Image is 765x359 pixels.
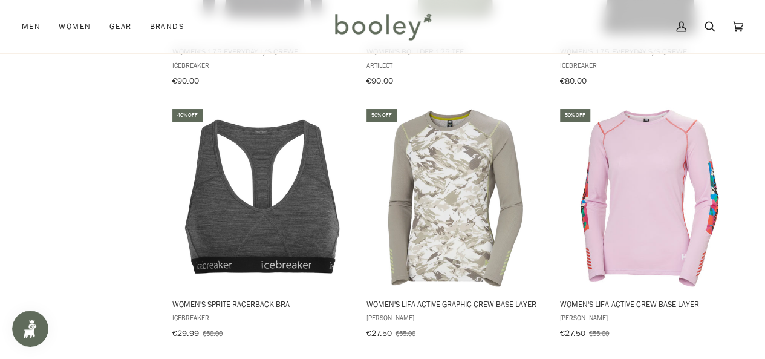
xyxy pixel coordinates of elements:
span: Women [59,21,91,33]
span: €50.00 [203,328,223,338]
div: 40% off [172,109,203,122]
span: Gear [109,21,132,33]
iframe: Button to open loyalty program pop-up [12,311,48,347]
div: 50% off [366,109,397,122]
span: €27.50 [366,327,392,338]
img: Icebreaker Women's Sprite Racerback Bra Gritstone Heather / Black - Booley Galway [171,107,353,289]
span: Icebreaker [172,312,351,322]
span: €80.00 [560,74,587,86]
div: 50% off [560,109,590,122]
span: [PERSON_NAME] [366,312,545,322]
span: €55.00 [396,328,415,338]
span: €90.00 [172,74,199,86]
span: Women's Sprite Racerback Bra [172,298,351,309]
a: Women's Sprite Racerback Bra [171,107,353,342]
span: €29.99 [172,327,199,338]
span: [PERSON_NAME] [560,312,738,322]
span: Icebreaker [560,59,738,70]
a: Women's Lifa Active Crew Base Layer [558,107,740,342]
span: Women's Lifa Active Crew Base Layer [560,298,738,309]
img: Helly Hansen Women's Lifa Active Crew Base Layer Cherry Blossom - Booley Galway [559,107,740,289]
span: Women's Lifa Active Graphic Crew Base Layer [366,298,545,309]
img: Helly Hansen Women's Lifa Active Crew Base Layer Terrazzo Mountain Camo - Booley Galway [365,107,546,289]
span: Brands [149,21,184,33]
span: Artilect [366,59,545,70]
span: €55.00 [589,328,609,338]
span: Icebreaker [172,59,351,70]
img: Booley [330,9,435,44]
span: €27.50 [560,327,585,338]
span: €90.00 [366,74,393,86]
a: Women's Lifa Active Graphic Crew Base Layer [365,107,547,342]
span: Men [22,21,41,33]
